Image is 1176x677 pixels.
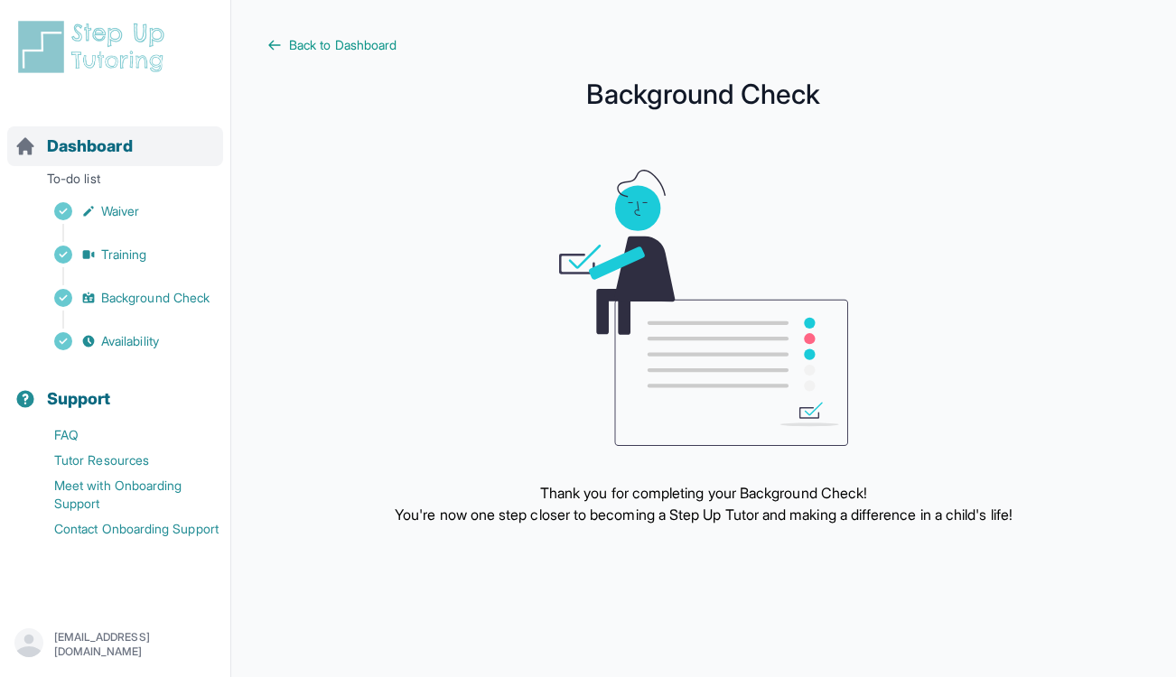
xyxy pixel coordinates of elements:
h1: Background Check [267,83,1140,105]
span: Waiver [101,202,139,220]
a: FAQ [14,422,230,448]
span: Availability [101,332,159,350]
a: Tutor Resources [14,448,230,473]
a: Contact Onboarding Support [14,516,230,542]
a: Dashboard [14,134,133,159]
span: Training [101,246,147,264]
button: Dashboard [7,105,223,166]
a: Waiver [14,199,230,224]
img: logo [14,18,175,76]
span: Back to Dashboard [289,36,397,54]
a: Background Check [14,285,230,311]
img: meeting graphic [559,170,848,446]
p: You're now one step closer to becoming a Step Up Tutor and making a difference in a child's life! [395,504,1013,525]
span: Dashboard [47,134,133,159]
span: Support [47,386,111,412]
span: Background Check [101,289,210,307]
a: Training [14,242,230,267]
a: Meet with Onboarding Support [14,473,230,516]
a: Back to Dashboard [267,36,1140,54]
p: [EMAIL_ADDRESS][DOMAIN_NAME] [54,630,216,659]
p: To-do list [7,170,223,195]
a: Availability [14,329,230,354]
button: Support [7,357,223,419]
p: Thank you for completing your Background Check! [395,482,1013,504]
button: [EMAIL_ADDRESS][DOMAIN_NAME] [14,628,216,661]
